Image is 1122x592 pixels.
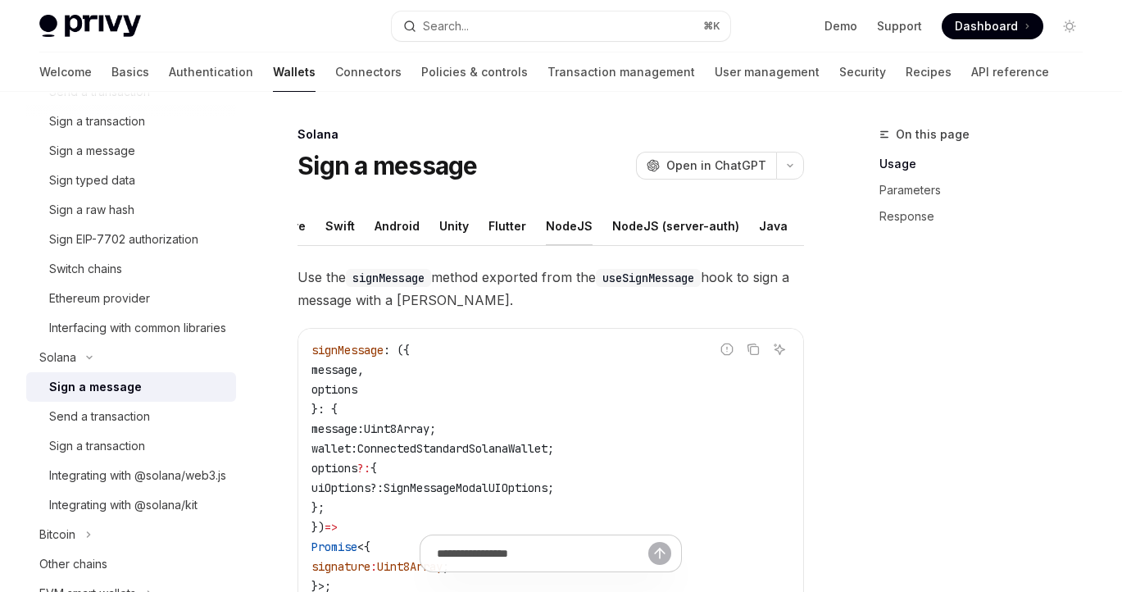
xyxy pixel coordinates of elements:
span: On this page [896,125,970,144]
button: Open search [392,11,731,41]
a: Parameters [879,177,1096,203]
span: { [370,461,377,476]
span: SignMessageModalUIOptions [384,480,547,495]
span: , [357,362,364,377]
span: }: { [311,402,338,417]
button: Toggle dark mode [1056,13,1083,39]
div: Unity [439,207,469,245]
a: Authentication [169,52,253,92]
a: Connectors [335,52,402,92]
a: Interfacing with common libraries [26,313,236,343]
div: Bitcoin [39,525,75,544]
a: Integrating with @solana/kit [26,490,236,520]
span: ⌘ K [703,20,720,33]
div: Search... [423,16,469,36]
span: signMessage [311,343,384,357]
span: ?: [357,461,370,476]
a: Switch chains [26,254,236,284]
div: Switch chains [49,259,122,279]
code: signMessage [346,269,431,287]
span: ; [547,441,554,456]
span: Open in ChatGPT [666,157,766,174]
span: options [311,382,357,397]
div: Solana [298,126,804,143]
a: Sign a message [26,372,236,402]
div: Sign a message [49,141,135,161]
div: NodeJS (server-auth) [612,207,739,245]
div: Flutter [488,207,526,245]
div: Sign a transaction [49,436,145,456]
span: Use the method exported from the hook to sign a message with a [PERSON_NAME]. [298,266,804,312]
a: Ethereum provider [26,284,236,313]
span: Uint8Array [364,421,429,436]
a: Transaction management [547,52,695,92]
div: Other chains [39,554,107,574]
a: API reference [971,52,1049,92]
a: Usage [879,151,1096,177]
div: Send a transaction [49,407,150,426]
a: Sign typed data [26,166,236,195]
a: Dashboard [942,13,1043,39]
span: message [311,362,357,377]
span: ConnectedStandardSolanaWallet [357,441,547,456]
a: Support [877,18,922,34]
div: Integrating with @solana/kit [49,495,198,515]
a: Wallets [273,52,316,92]
span: ; [429,421,436,436]
span: Dashboard [955,18,1018,34]
a: Sign EIP-7702 authorization [26,225,236,254]
span: => [325,520,338,535]
span: : ({ [384,343,410,357]
a: Basics [111,52,149,92]
span: wallet [311,441,351,456]
a: Sign a message [26,136,236,166]
div: NodeJS [546,207,593,245]
button: Open in ChatGPT [636,152,776,180]
div: Solana [39,348,76,367]
a: Integrating with @solana/web3.js [26,461,236,490]
span: : [377,480,384,495]
a: Demo [824,18,857,34]
div: Swift [325,207,355,245]
a: Recipes [906,52,952,92]
a: Policies & controls [421,52,528,92]
span: ; [547,480,554,495]
a: Sign a raw hash [26,195,236,225]
span: uiOptions? [311,480,377,495]
code: useSignMessage [596,269,701,287]
input: Ask a question... [437,535,648,572]
button: Report incorrect code [716,339,738,360]
a: Security [839,52,886,92]
div: Sign a message [49,377,142,397]
div: Sign EIP-7702 authorization [49,230,198,249]
button: Send message [648,542,671,565]
button: Ask AI [769,339,790,360]
button: Toggle Bitcoin section [26,520,236,549]
div: Ethereum provider [49,289,150,308]
a: Welcome [39,52,92,92]
div: Android [375,207,420,245]
a: Response [879,203,1096,230]
span: options [311,461,357,476]
a: Other chains [26,549,236,579]
button: Copy the contents from the code block [743,339,764,360]
div: Integrating with @solana/web3.js [49,466,226,485]
div: Interfacing with common libraries [49,318,226,338]
span: : [351,441,357,456]
span: }) [311,520,325,535]
a: Sign a transaction [26,431,236,461]
div: Sign typed data [49,171,135,190]
span: message: [311,421,364,436]
button: Toggle Solana section [26,343,236,372]
a: User management [715,52,820,92]
a: Sign a transaction [26,107,236,136]
a: Send a transaction [26,402,236,431]
div: Sign a raw hash [49,200,134,220]
div: Sign a transaction [49,112,145,131]
div: Java [759,207,788,245]
span: }; [311,500,325,515]
h1: Sign a message [298,151,478,180]
img: light logo [39,15,141,38]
